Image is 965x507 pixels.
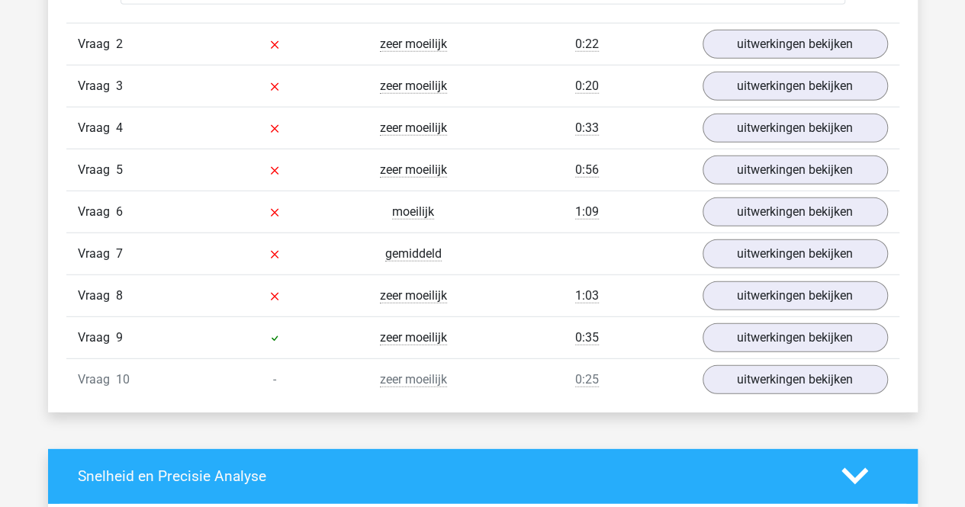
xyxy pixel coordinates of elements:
[703,323,888,352] a: uitwerkingen bekijken
[78,203,116,221] span: Vraag
[575,372,599,387] span: 0:25
[116,79,123,93] span: 3
[703,239,888,268] a: uitwerkingen bekijken
[116,372,130,387] span: 10
[703,156,888,185] a: uitwerkingen bekijken
[78,467,819,485] h4: Snelheid en Precisie Analyse
[380,330,447,345] span: zeer moeilijk
[703,30,888,59] a: uitwerkingen bekijken
[703,365,888,394] a: uitwerkingen bekijken
[116,288,123,303] span: 8
[575,120,599,136] span: 0:33
[380,37,447,52] span: zeer moeilijk
[380,372,447,387] span: zeer moeilijk
[205,371,344,389] div: -
[385,246,442,262] span: gemiddeld
[380,288,447,303] span: zeer moeilijk
[575,204,599,220] span: 1:09
[78,371,116,389] span: Vraag
[116,37,123,51] span: 2
[703,197,888,226] a: uitwerkingen bekijken
[575,37,599,52] span: 0:22
[78,35,116,53] span: Vraag
[116,246,123,261] span: 7
[392,204,434,220] span: moeilijk
[575,79,599,94] span: 0:20
[116,162,123,177] span: 5
[116,330,123,345] span: 9
[380,79,447,94] span: zeer moeilijk
[78,77,116,95] span: Vraag
[380,120,447,136] span: zeer moeilijk
[78,245,116,263] span: Vraag
[703,114,888,143] a: uitwerkingen bekijken
[575,330,599,345] span: 0:35
[575,162,599,178] span: 0:56
[116,204,123,219] span: 6
[78,119,116,137] span: Vraag
[116,120,123,135] span: 4
[703,72,888,101] a: uitwerkingen bekijken
[703,281,888,310] a: uitwerkingen bekijken
[575,288,599,303] span: 1:03
[78,287,116,305] span: Vraag
[78,329,116,347] span: Vraag
[380,162,447,178] span: zeer moeilijk
[78,161,116,179] span: Vraag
